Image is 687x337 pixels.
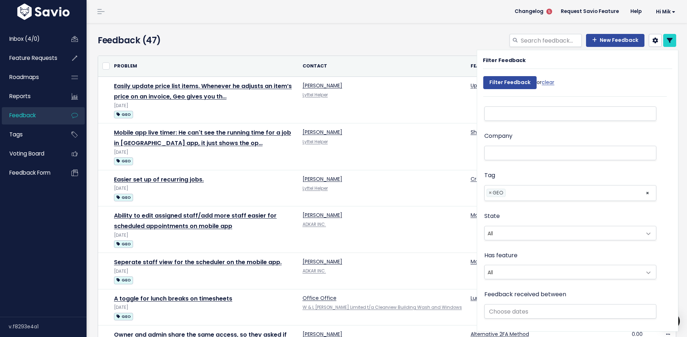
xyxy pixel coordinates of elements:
[520,34,582,47] input: Search feedback...
[114,276,133,284] span: GEO
[2,107,60,124] a: Feedback
[114,102,294,110] div: [DATE]
[303,185,328,191] a: Lyttel Helper
[303,258,342,265] a: [PERSON_NAME]
[298,56,466,77] th: Contact
[546,9,552,14] span: 5
[471,294,553,302] a: Lunch Breaks / Non-billable Time
[9,111,36,119] span: Feedback
[471,258,526,265] a: Mobile UX - Scheduler
[646,185,649,201] span: ×
[9,35,40,43] span: Inbox (4/0)
[114,156,133,165] a: GEO
[542,79,554,86] a: clear
[303,82,342,89] a: [PERSON_NAME]
[2,50,60,66] a: Feature Requests
[485,265,642,279] span: All
[114,232,294,239] div: [DATE]
[2,145,60,162] a: Voting Board
[9,150,44,157] span: Voting Board
[486,189,506,197] li: GEO
[303,175,342,183] a: [PERSON_NAME]
[114,239,133,248] a: GEO
[483,57,526,64] strong: Filter Feedback
[303,294,336,302] a: Office Office
[303,128,342,136] a: [PERSON_NAME]
[2,31,60,47] a: Inbox (4/0)
[114,312,133,321] a: GEO
[9,54,57,62] span: Feature Requests
[98,34,283,47] h4: Feedback (47)
[471,82,529,89] a: Update Price List In-line
[303,139,328,145] a: Lyttel Helper
[9,92,31,100] span: Reports
[484,211,500,222] label: State
[114,258,282,266] a: Seperate staff view for the scheduler on the mobile app.
[114,211,277,230] a: Ability to edit assigned staff/add more staff easier for scheduled appointments on mobile app
[114,149,294,156] div: [DATE]
[114,110,133,119] a: GEO
[114,128,291,147] a: Mobile app live timer: He can't see the running time for a job in [GEOGRAPHIC_DATA] app, it just ...
[484,289,566,300] label: Feedback received between
[303,92,328,98] a: Lyttel Helper
[471,175,551,183] a: Create recurring jobs on mobile
[303,211,342,219] a: [PERSON_NAME]
[303,268,326,274] a: ADKAR INC.
[484,250,518,261] label: Has feature
[471,211,526,219] a: Mobile UX - Scheduler
[2,88,60,105] a: Reports
[484,131,512,141] label: Company
[114,157,133,165] span: GEO
[9,317,87,336] div: v.f8293e4a1
[114,175,204,184] a: Easier set up of recurring jobs.
[114,193,133,202] a: GEO
[625,6,647,17] a: Help
[485,226,642,240] span: All
[16,4,71,20] img: logo-white.9d6f32f41409.svg
[586,34,644,47] a: New Feedback
[656,9,675,14] span: Hi Mik
[483,76,537,89] input: Filter Feedback
[484,265,656,279] span: All
[555,6,625,17] a: Request Savio Feature
[114,185,294,192] div: [DATE]
[489,189,492,197] span: ×
[647,6,681,17] a: Hi Mik
[303,305,462,310] a: W & L [PERSON_NAME] Limited t/a Clearview Building Wash and Windows
[114,268,294,275] div: [DATE]
[9,131,23,138] span: Tags
[114,194,133,201] span: GEO
[114,304,294,311] div: [DATE]
[515,9,543,14] span: Changelog
[114,275,133,284] a: GEO
[484,226,656,240] span: All
[484,170,495,181] label: Tag
[9,169,50,176] span: Feedback form
[484,304,656,319] input: Choose dates
[2,165,60,181] a: Feedback form
[9,73,39,81] span: Roadmaps
[303,222,326,227] a: ADKAR INC.
[114,294,232,303] a: A toggle for lunch breaks on timesheets
[2,126,60,143] a: Tags
[114,313,133,320] span: GEO
[2,69,60,86] a: Roadmaps
[483,73,554,96] div: or
[114,240,133,248] span: GEO
[471,128,559,136] a: Show elapsed time on active timer
[466,56,607,77] th: Feature
[114,82,292,101] a: Easily update price list items. Whenever he adjusts an item’s price on an invoice, Geo gives you th…
[114,111,133,118] span: GEO
[110,56,298,77] th: Problem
